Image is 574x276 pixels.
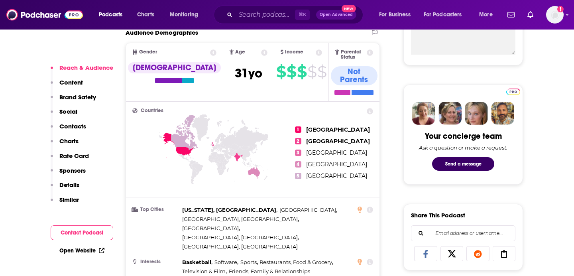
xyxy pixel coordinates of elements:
[182,224,240,233] span: ,
[306,161,367,168] span: [GEOGRAPHIC_DATA]
[414,246,437,261] a: Share on Facebook
[93,8,133,21] button: open menu
[506,89,520,95] img: Podchaser Pro
[182,216,298,222] span: [GEOGRAPHIC_DATA], [GEOGRAPHIC_DATA]
[411,211,465,219] h3: Share This Podcast
[279,205,337,215] span: ,
[51,225,113,240] button: Contact Podcast
[229,268,310,274] span: Friends, Family & Relationships
[295,161,301,168] span: 4
[51,137,79,152] button: Charts
[297,65,307,78] span: $
[141,108,163,113] span: Countries
[137,9,154,20] span: Charts
[474,8,503,21] button: open menu
[316,10,356,20] button: Open AdvancedNew
[170,9,198,20] span: Monitoring
[504,8,518,22] a: Show notifications dropdown
[295,138,301,144] span: 2
[182,205,277,215] span: ,
[418,226,509,241] input: Email address or username...
[425,131,502,141] div: Your concierge team
[285,49,303,55] span: Income
[279,207,336,213] span: [GEOGRAPHIC_DATA]
[419,144,507,151] div: Ask a question or make a request.
[235,65,262,81] span: 31 yo
[295,10,310,20] span: ⌘ K
[128,62,221,73] div: [DEMOGRAPHIC_DATA]
[132,207,179,212] h3: Top Cities
[240,259,257,265] span: Sports
[295,173,301,179] span: 5
[182,225,239,231] span: [GEOGRAPHIC_DATA]
[214,258,238,267] span: ,
[126,29,198,36] h2: Audience Demographics
[51,196,79,211] button: Similar
[59,181,79,189] p: Details
[306,172,367,179] span: [GEOGRAPHIC_DATA]
[59,196,79,203] p: Similar
[276,65,286,78] span: $
[182,215,299,224] span: ,
[59,137,79,145] p: Charts
[479,9,493,20] span: More
[287,65,296,78] span: $
[306,126,370,133] span: [GEOGRAPHIC_DATA]
[182,233,299,242] span: ,
[307,65,316,78] span: $
[164,8,208,21] button: open menu
[506,87,520,95] a: Pro website
[440,246,464,261] a: Share on X/Twitter
[139,49,157,55] span: Gender
[493,246,516,261] a: Copy Link
[182,207,276,213] span: [US_STATE], [GEOGRAPHIC_DATA]
[59,93,96,101] p: Brand Safety
[214,259,237,265] span: Software
[259,259,332,265] span: Restaurants, Food & Grocery
[411,225,515,241] div: Search followers
[438,102,462,125] img: Barbara Profile
[379,9,411,20] span: For Business
[99,9,122,20] span: Podcasts
[51,108,77,122] button: Social
[306,149,367,156] span: [GEOGRAPHIC_DATA]
[182,243,298,250] span: [GEOGRAPHIC_DATA], [GEOGRAPHIC_DATA]
[235,49,245,55] span: Age
[236,8,295,21] input: Search podcasts, credits, & more...
[132,259,179,264] h3: Interests
[412,102,435,125] img: Sydney Profile
[59,122,86,130] p: Contacts
[342,5,356,12] span: New
[59,108,77,115] p: Social
[182,259,211,265] span: Basketball
[59,79,83,86] p: Content
[182,234,298,241] span: [GEOGRAPHIC_DATA], [GEOGRAPHIC_DATA]
[51,122,86,137] button: Contacts
[466,246,489,261] a: Share on Reddit
[221,6,371,24] div: Search podcasts, credits, & more...
[51,79,83,93] button: Content
[51,167,86,181] button: Sponsors
[557,6,564,12] svg: Add a profile image
[341,49,366,60] span: Parental Status
[295,126,301,133] span: 1
[51,93,96,108] button: Brand Safety
[320,13,353,17] span: Open Advanced
[373,8,421,21] button: open menu
[59,167,86,174] p: Sponsors
[132,8,159,21] a: Charts
[546,6,564,24] span: Logged in as sashagoldin
[6,7,83,22] img: Podchaser - Follow, Share and Rate Podcasts
[182,268,226,274] span: Television & Film
[51,152,89,167] button: Rate Card
[59,152,89,160] p: Rate Card
[59,64,113,71] p: Reach & Audience
[182,258,212,267] span: ,
[59,247,104,254] a: Open Website
[51,181,79,196] button: Details
[51,64,113,79] button: Reach & Audience
[306,138,370,145] span: [GEOGRAPHIC_DATA]
[524,8,537,22] a: Show notifications dropdown
[424,9,462,20] span: For Podcasters
[491,102,514,125] img: Jon Profile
